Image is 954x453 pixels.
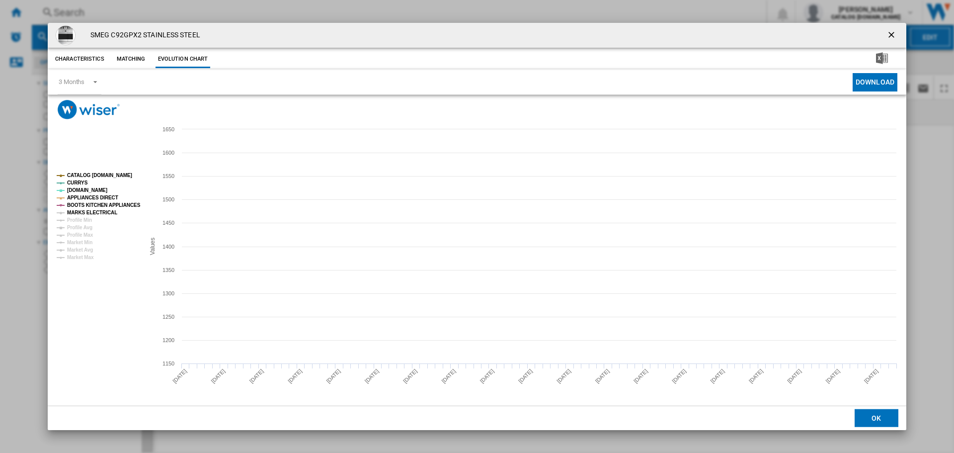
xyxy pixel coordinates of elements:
[109,50,153,68] button: Matching
[67,210,117,215] tspan: MARKS ELECTRICAL
[671,368,687,384] tspan: [DATE]
[67,225,92,230] tspan: Profile Avg
[162,220,174,226] tspan: 1450
[786,368,802,384] tspan: [DATE]
[325,368,341,384] tspan: [DATE]
[67,173,132,178] tspan: CATALOG [DOMAIN_NAME]
[56,25,76,45] img: 10263233
[210,368,226,384] tspan: [DATE]
[863,368,879,384] tspan: [DATE]
[67,240,92,245] tspan: Market Min
[479,368,495,384] tspan: [DATE]
[67,187,107,193] tspan: [DOMAIN_NAME]
[162,244,174,250] tspan: 1400
[287,368,303,384] tspan: [DATE]
[248,368,265,384] tspan: [DATE]
[67,232,93,238] tspan: Profile Max
[67,255,94,260] tspan: Market Max
[149,238,156,255] tspan: Values
[162,196,174,202] tspan: 1500
[594,368,611,384] tspan: [DATE]
[162,126,174,132] tspan: 1650
[59,78,84,86] div: 3 Months
[440,368,457,384] tspan: [DATE]
[633,368,649,384] tspan: [DATE]
[860,50,904,68] button: Download in Excel
[67,195,118,200] tspan: APPLIANCES DIRECT
[85,30,200,40] h4: SMEG C92GPX2 STAINLESS STEEL
[162,361,174,366] tspan: 1150
[67,217,92,223] tspan: Profile Min
[886,30,898,42] ng-md-icon: getI18NText('BUTTONS.CLOSE_DIALOG')
[48,23,906,431] md-dialog: Product popup
[67,247,93,253] tspan: Market Avg
[517,368,534,384] tspan: [DATE]
[162,314,174,320] tspan: 1250
[53,50,107,68] button: Characteristics
[162,290,174,296] tspan: 1300
[556,368,572,384] tspan: [DATE]
[876,52,888,64] img: excel-24x24.png
[402,368,418,384] tspan: [DATE]
[67,202,141,208] tspan: BOOTS KITCHEN APPLIANCES
[162,150,174,156] tspan: 1600
[162,267,174,273] tspan: 1350
[162,173,174,179] tspan: 1550
[67,180,88,185] tspan: CURRYS
[748,368,764,384] tspan: [DATE]
[162,337,174,343] tspan: 1200
[156,50,211,68] button: Evolution chart
[855,409,898,427] button: OK
[58,100,120,119] img: logo_wiser_300x94.png
[710,368,726,384] tspan: [DATE]
[364,368,380,384] tspan: [DATE]
[171,368,188,384] tspan: [DATE]
[824,368,841,384] tspan: [DATE]
[853,73,897,91] button: Download
[882,25,902,45] button: getI18NText('BUTTONS.CLOSE_DIALOG')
